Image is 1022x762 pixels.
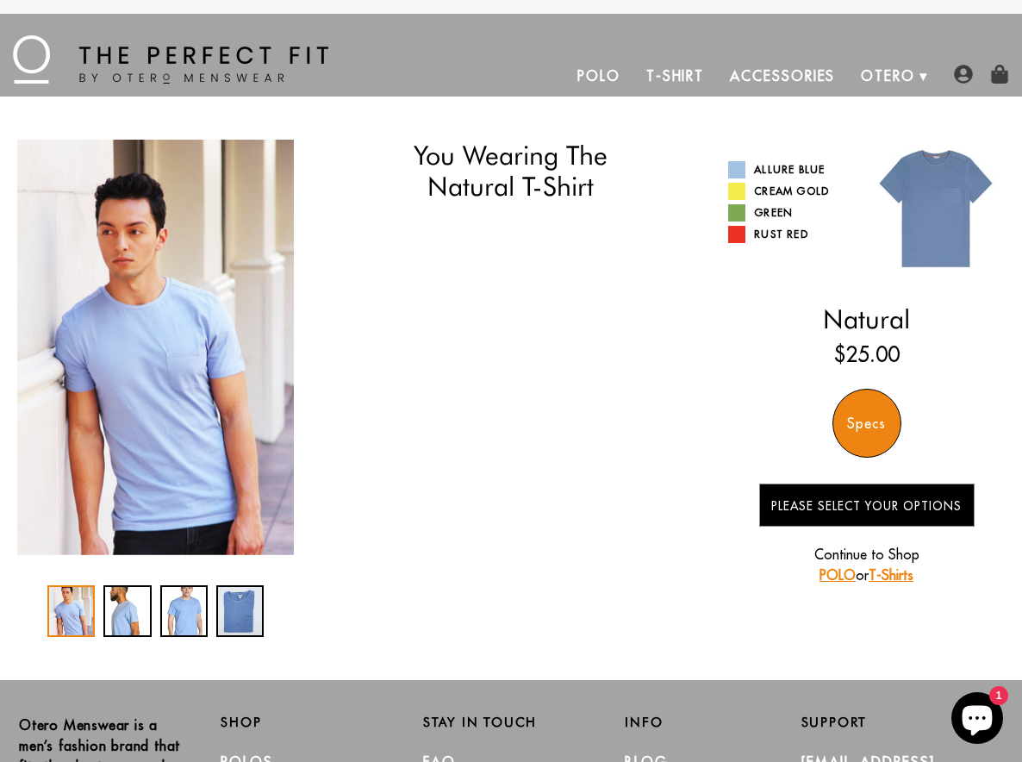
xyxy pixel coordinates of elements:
div: 4 / 4 [216,585,264,637]
h2: Stay in Touch [423,715,599,730]
img: shopping-bag-icon.png [990,65,1009,84]
img: 010.jpg [867,140,1005,278]
h2: Natural [728,303,1005,334]
a: Allure Blue [728,161,853,178]
inbox-online-store-chat: Shopify online store chat [946,692,1008,748]
div: Specs [832,389,901,458]
a: Polo [564,55,633,97]
img: user-account-icon.png [954,65,973,84]
a: Accessories [717,55,848,97]
h2: Info [625,715,801,730]
a: T-Shirt [633,55,717,97]
h1: You Wearing The Natural T-Shirt [348,140,674,203]
a: Green [728,204,853,222]
img: The Perfect Fit - by Otero Menswear - Logo [13,35,328,84]
span: Please Select Your Options [771,498,962,514]
a: Rust Red [728,226,853,243]
div: 1 / 4 [17,140,294,555]
h2: Shop [221,715,396,730]
a: Otero [848,55,928,97]
a: Cream Gold [728,183,853,200]
img: IMG_2163_copy_1024x1024_2x_e396b202-0411-4715-9b62-447c38f02dce_340x.jpg [17,140,294,555]
p: Continue to Shop or [759,544,975,585]
button: Please Select Your Options [759,484,975,527]
div: 3 / 4 [160,585,208,637]
a: T-Shirts [869,566,913,584]
a: POLO [819,566,856,584]
h2: Support [801,715,1003,730]
div: 1 / 4 [47,585,95,637]
ins: $25.00 [834,339,900,370]
div: 2 / 4 [103,585,151,637]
